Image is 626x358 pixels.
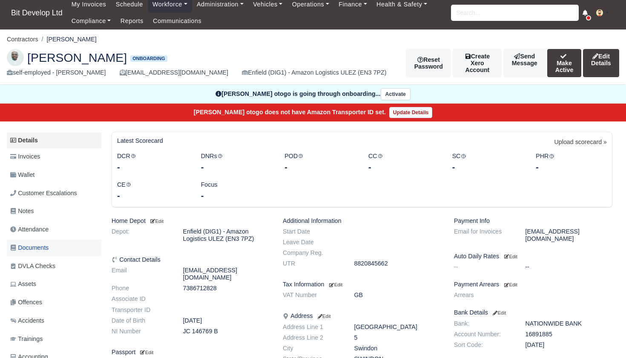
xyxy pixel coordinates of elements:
dd: 5 [348,334,448,341]
a: Customer Escalations [7,185,101,202]
div: DNRs [195,151,279,173]
dt: Depot: [105,228,177,243]
a: Offences [7,294,101,311]
small: Edit [491,310,506,315]
dt: Transporter ID [105,306,177,314]
span: Attendance [10,225,49,234]
dd: [EMAIL_ADDRESS][DOMAIN_NAME] [519,228,619,243]
a: Documents [7,240,101,256]
div: - [284,161,356,173]
a: Edit [327,281,342,288]
dd: -- [519,263,619,271]
button: Activate [381,88,411,101]
div: - [201,161,272,173]
input: Search... [451,5,579,21]
a: Compliance [67,13,116,29]
dt: Bank: [448,320,519,327]
iframe: Chat Widget [583,317,626,358]
a: Trainings [7,331,101,347]
dt: UTR [276,260,348,267]
a: Edit Details [583,49,619,77]
div: CC [362,151,446,173]
dt: Sort Code: [448,341,519,349]
dd: NATIONWIDE BANK [519,320,619,327]
div: [EMAIL_ADDRESS][DOMAIN_NAME] [120,68,228,78]
span: [PERSON_NAME] [27,52,127,64]
dd: [DATE] [177,317,277,324]
a: Assets [7,276,101,292]
span: Wallet [10,170,34,180]
a: Edit [139,349,153,355]
span: Accidents [10,316,44,326]
a: Edit [316,312,330,319]
dd: [GEOGRAPHIC_DATA] [348,323,448,331]
button: Make Active [547,49,581,77]
a: Upload scorecard » [554,137,607,151]
h6: Bank Details [454,309,612,316]
h6: Passport [112,349,270,356]
div: - [368,161,439,173]
dt: Date of Birth [105,317,177,324]
h6: Address [283,312,441,320]
span: Bit Develop Ltd [7,4,67,21]
div: - [117,161,188,173]
dd: Enfield (DIG1) - Amazon Logistics ULEZ (EN3 7PZ) [177,228,277,243]
span: Assets [10,279,36,289]
div: Focus [195,180,279,202]
a: Notes [7,203,101,219]
button: Create Xero Account [453,49,502,77]
a: Communications [148,13,207,29]
dt: Email [105,267,177,281]
li: [PERSON_NAME] [38,35,97,44]
a: Wallet [7,167,101,183]
dt: Email for Invoices [448,228,519,243]
span: Onboarding [130,55,167,62]
dt: Start Date [276,228,348,235]
small: Edit [139,350,153,355]
dd: [DATE] [519,341,619,349]
div: DCR [111,151,195,173]
dt: Arrears [448,292,519,299]
div: SC [446,151,530,173]
small: Edit [149,219,164,224]
dt: -- [448,263,519,271]
dd: JC 146769 B [177,328,277,335]
a: Attendance [7,221,101,238]
a: Reports [116,13,148,29]
h6: Auto Daily Rates [454,253,612,260]
h6: Contact Details [112,256,270,263]
div: JOSEPH Oteng otogo [0,42,626,85]
a: DVLA Checks [7,258,101,274]
dt: Leave Date [276,239,348,246]
dd: [EMAIL_ADDRESS][DOMAIN_NAME] [177,267,277,281]
a: Bit Develop Ltd [7,5,67,21]
dt: Phone [105,285,177,292]
div: - [117,190,188,202]
a: Accidents [7,312,101,329]
a: Send Message [503,49,546,77]
dd: Swindon [348,345,448,352]
a: Edit [503,253,517,260]
div: self-employed - [PERSON_NAME] [7,68,106,78]
span: DVLA Checks [10,261,55,271]
a: Details [7,133,101,148]
small: Edit [504,254,517,259]
span: Customer Escalations [10,188,77,198]
div: Enfield (DIG1) - Amazon Logistics ULEZ (EN3 7PZ) [242,68,386,78]
h6: Payment Arrears [454,281,612,288]
h6: Latest Scorecard [117,137,163,144]
small: Edit [504,282,517,287]
div: - [201,190,272,202]
span: Offences [10,297,42,307]
dt: Associate ID [105,295,177,303]
dd: 8820845662 [348,260,448,267]
div: - [452,161,523,173]
dt: NI Number [105,328,177,335]
dt: City [276,345,348,352]
span: Notes [10,206,34,216]
a: Edit [503,281,517,288]
a: Invoices [7,148,101,165]
h6: Additional Information [283,217,441,225]
dd: 16891885 [519,331,619,338]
